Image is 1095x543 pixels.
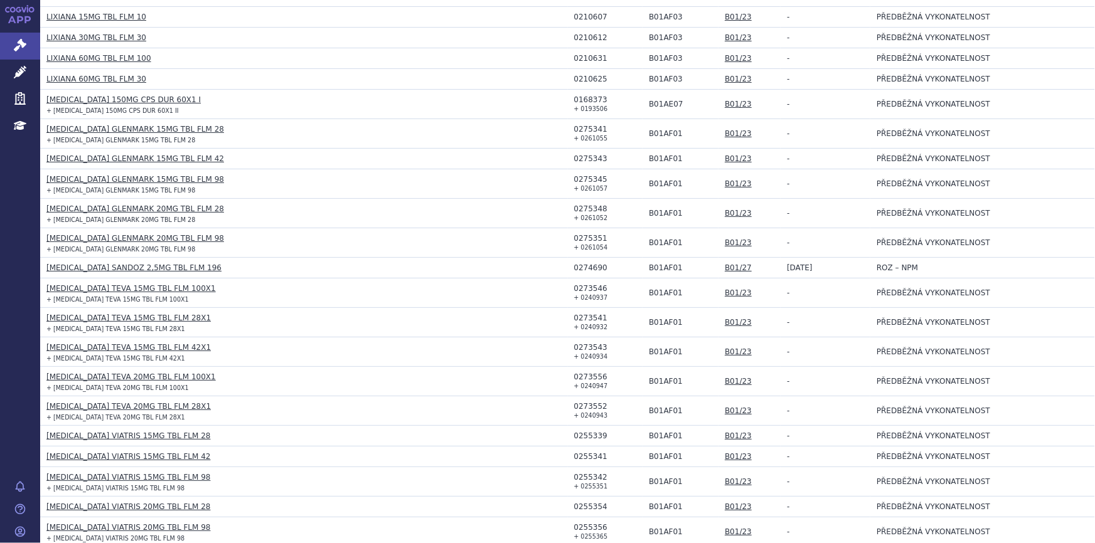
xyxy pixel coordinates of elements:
[46,246,195,253] small: + [MEDICAL_DATA] GLENMARK 20MG TBL FLM 98
[870,119,1095,149] td: PŘEDBĚŽNÁ VYKONATELNOST
[574,204,643,213] div: 0275348
[725,263,752,272] a: B01/27
[643,28,718,48] td: EDOXABAN
[725,154,752,163] a: B01/23
[787,377,789,386] span: -
[725,452,752,461] a: B01/23
[643,7,718,28] td: EDOXABAN
[643,258,718,278] td: RIVAROXABAN
[574,33,643,42] div: 0210612
[574,13,643,21] div: 0210607
[46,485,184,492] small: + [MEDICAL_DATA] VIATRIS 15MG TBL FLM 98
[725,377,752,386] a: B01/23
[870,467,1095,497] td: PŘEDBĚŽNÁ VYKONATELNOST
[870,426,1095,446] td: PŘEDBĚŽNÁ VYKONATELNOST
[574,343,643,352] div: 0273543
[787,288,789,297] span: -
[787,263,813,272] span: [DATE]
[643,426,718,446] td: RIVAROXABAN
[787,502,789,511] span: -
[787,54,789,63] span: -
[787,452,789,461] span: -
[574,154,643,163] div: 0275343
[870,90,1095,119] td: PŘEDBĚŽNÁ VYKONATELNOST
[870,48,1095,69] td: PŘEDBĚŽNÁ VYKONATELNOST
[46,75,146,83] a: LIXIANA 60MG TBL FLM 30
[870,228,1095,258] td: PŘEDBĚŽNÁ VYKONATELNOST
[46,175,224,184] a: [MEDICAL_DATA] GLENMARK 15MG TBL FLM 98
[870,258,1095,278] td: ROZ – NPM
[46,414,185,421] small: + [MEDICAL_DATA] TEVA 20MG TBL FLM 28X1
[787,33,789,42] span: -
[574,533,608,540] small: + 0255365
[574,125,643,134] div: 0275341
[787,100,789,108] span: -
[574,324,608,330] small: + 0240932
[725,33,752,42] a: B01/23
[725,129,752,138] a: B01/23
[643,149,718,169] td: RIVAROXABAN
[725,502,752,511] a: B01/23
[574,75,643,83] div: 0210625
[46,431,211,440] a: [MEDICAL_DATA] VIATRIS 15MG TBL FLM 28
[725,347,752,356] a: B01/23
[574,523,643,532] div: 0255356
[574,135,608,142] small: + 0261055
[643,337,718,367] td: RIVAROXABAN
[725,477,752,486] a: B01/23
[46,452,211,461] a: [MEDICAL_DATA] VIATRIS 15MG TBL FLM 42
[870,497,1095,517] td: PŘEDBĚŽNÁ VYKONATELNOST
[574,412,608,419] small: + 0240943
[725,527,752,536] a: B01/23
[787,347,789,356] span: -
[725,288,752,297] a: B01/23
[46,187,195,194] small: + [MEDICAL_DATA] GLENMARK 15MG TBL FLM 98
[787,406,789,415] span: -
[46,384,189,391] small: + [MEDICAL_DATA] TEVA 20MG TBL FLM 100X1
[725,13,752,21] a: B01/23
[787,209,789,218] span: -
[574,314,643,322] div: 0273541
[574,95,643,104] div: 0168373
[787,75,789,83] span: -
[46,343,211,352] a: [MEDICAL_DATA] TEVA 15MG TBL FLM 42X1
[46,137,195,144] small: + [MEDICAL_DATA] GLENMARK 15MG TBL FLM 28
[787,154,789,163] span: -
[46,13,146,21] a: LIXIANA 15MG TBL FLM 10
[787,527,789,536] span: -
[46,473,211,482] a: [MEDICAL_DATA] VIATRIS 15MG TBL FLM 98
[643,69,718,90] td: EDOXABAN
[46,325,185,332] small: + [MEDICAL_DATA] TEVA 15MG TBL FLM 28X1
[870,28,1095,48] td: PŘEDBĚŽNÁ VYKONATELNOST
[46,54,151,63] a: LIXIANA 60MG TBL FLM 100
[870,278,1095,308] td: PŘEDBĚŽNÁ VYKONATELNOST
[574,244,608,251] small: + 0261054
[643,446,718,467] td: RIVAROXABAN
[574,353,608,360] small: + 0240934
[643,90,718,119] td: DABIGATRAN-ETEXILÁT
[725,431,752,440] a: B01/23
[870,337,1095,367] td: PŘEDBĚŽNÁ VYKONATELNOST
[574,372,643,381] div: 0273556
[574,431,643,440] div: 0255339
[574,284,643,293] div: 0273546
[46,535,184,542] small: + [MEDICAL_DATA] VIATRIS 20MG TBL FLM 98
[725,179,752,188] a: B01/23
[787,179,789,188] span: -
[574,382,608,389] small: + 0240947
[574,185,608,192] small: + 0261057
[46,355,185,362] small: + [MEDICAL_DATA] TEVA 15MG TBL FLM 42X1
[574,502,643,511] div: 0255354
[574,234,643,243] div: 0275351
[643,199,718,228] td: RIVAROXABAN
[870,308,1095,337] td: PŘEDBĚŽNÁ VYKONATELNOST
[574,105,608,112] small: + 0193506
[643,467,718,497] td: RIVAROXABAN
[725,100,752,108] a: B01/23
[574,402,643,411] div: 0273552
[870,367,1095,396] td: PŘEDBĚŽNÁ VYKONATELNOST
[787,431,789,440] span: -
[46,314,211,322] a: [MEDICAL_DATA] TEVA 15MG TBL FLM 28X1
[46,33,146,42] a: LIXIANA 30MG TBL FLM 30
[46,523,211,532] a: [MEDICAL_DATA] VIATRIS 20MG TBL FLM 98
